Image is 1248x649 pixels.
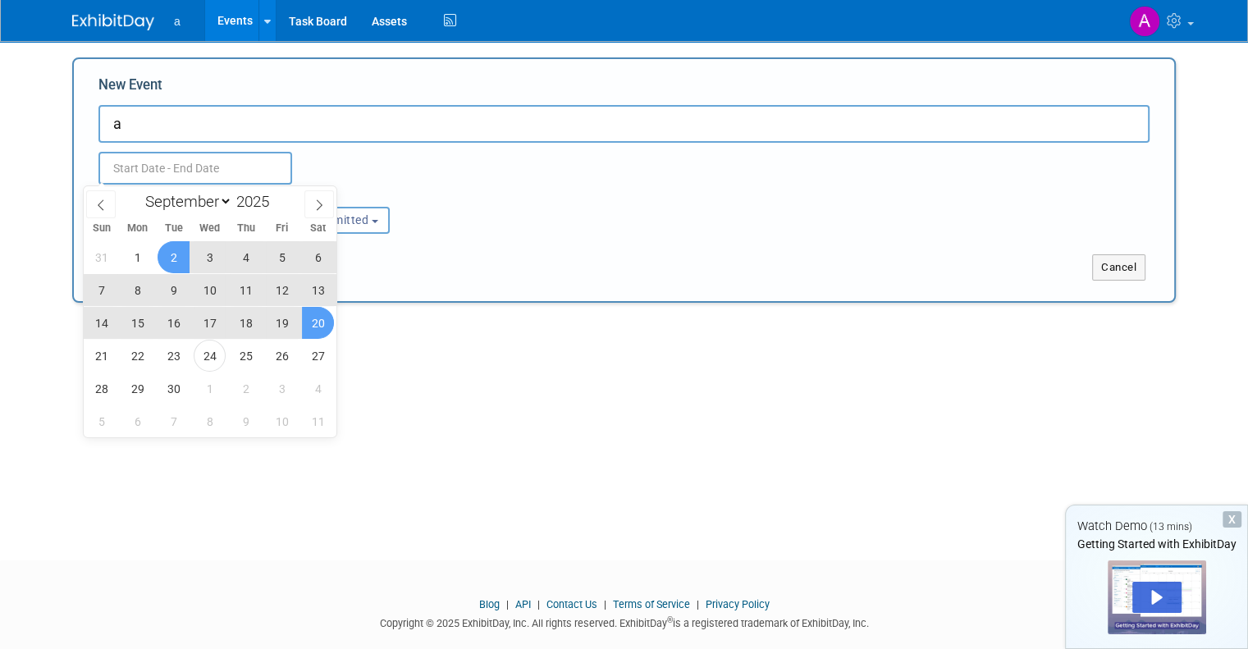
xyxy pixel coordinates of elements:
div: Getting Started with ExhibitDay [1066,536,1247,552]
span: Thu [228,223,264,234]
span: September 22, 2025 [121,340,153,372]
a: Privacy Policy [706,598,770,610]
span: | [693,598,703,610]
a: Terms of Service [613,598,690,610]
span: (13 mins) [1150,521,1192,532]
input: Start Date - End Date [98,152,292,185]
span: October 6, 2025 [121,405,153,437]
span: September 1, 2025 [121,241,153,273]
span: October 9, 2025 [230,405,262,437]
div: Play [1132,582,1182,613]
span: September 19, 2025 [266,307,298,339]
span: September 24, 2025 [194,340,226,372]
a: Contact Us [546,598,597,610]
span: | [533,598,544,610]
span: September 11, 2025 [230,274,262,306]
span: September 5, 2025 [266,241,298,273]
button: Cancel [1092,254,1145,281]
span: | [600,598,610,610]
span: September 13, 2025 [302,274,334,306]
span: October 7, 2025 [158,405,190,437]
span: September 29, 2025 [121,372,153,404]
span: September 7, 2025 [85,274,117,306]
span: Sun [84,223,120,234]
div: Dismiss [1223,511,1241,528]
select: Month [138,191,232,212]
a: Blog [479,598,500,610]
span: Wed [192,223,228,234]
span: October 5, 2025 [85,405,117,437]
input: Year [232,192,281,211]
span: | [502,598,513,610]
img: ExhibitDay [72,14,154,30]
div: Attendance / Format: [98,185,254,206]
span: September 14, 2025 [85,307,117,339]
span: September 2, 2025 [158,241,190,273]
div: Watch Demo [1066,518,1247,535]
span: September 12, 2025 [266,274,298,306]
label: New Event [98,75,162,101]
span: October 1, 2025 [194,372,226,404]
span: October 2, 2025 [230,372,262,404]
span: October 11, 2025 [302,405,334,437]
span: a [174,15,181,28]
span: Tue [156,223,192,234]
span: September 28, 2025 [85,372,117,404]
span: September 9, 2025 [158,274,190,306]
span: September 10, 2025 [194,274,226,306]
span: October 4, 2025 [302,372,334,404]
span: September 6, 2025 [302,241,334,273]
span: September 4, 2025 [230,241,262,273]
input: Name of Trade Show / Conference [98,105,1150,143]
span: Sat [300,223,336,234]
img: Abby Prater [1129,6,1160,37]
sup: ® [667,615,673,624]
span: September 18, 2025 [230,307,262,339]
span: September 30, 2025 [158,372,190,404]
span: October 8, 2025 [194,405,226,437]
span: September 3, 2025 [194,241,226,273]
span: October 3, 2025 [266,372,298,404]
span: September 16, 2025 [158,307,190,339]
span: August 31, 2025 [85,241,117,273]
span: September 21, 2025 [85,340,117,372]
span: September 15, 2025 [121,307,153,339]
span: Fri [264,223,300,234]
div: Participation: [278,185,433,206]
span: September 25, 2025 [230,340,262,372]
span: September 26, 2025 [266,340,298,372]
span: September 8, 2025 [121,274,153,306]
span: Mon [120,223,156,234]
span: October 10, 2025 [266,405,298,437]
span: September 17, 2025 [194,307,226,339]
span: September 27, 2025 [302,340,334,372]
a: API [515,598,531,610]
span: September 23, 2025 [158,340,190,372]
span: September 20, 2025 [302,307,334,339]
